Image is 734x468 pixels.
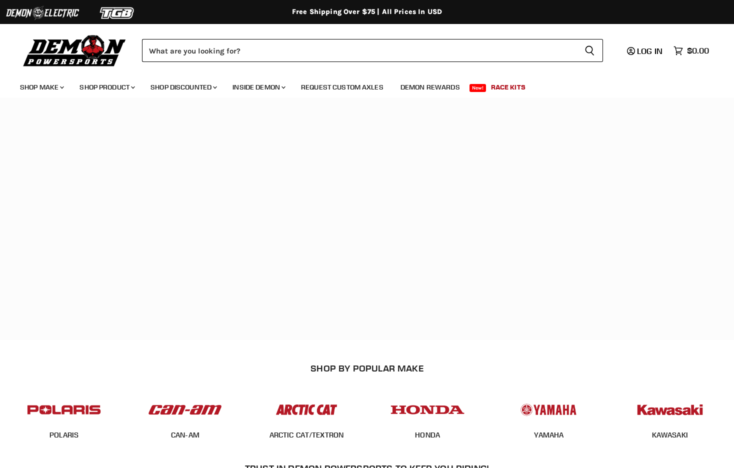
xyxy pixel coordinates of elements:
img: POPULAR_MAKE_logo_1_adc20308-ab24-48c4-9fac-e3c1a623d575.jpg [146,394,224,425]
img: Demon Powersports [20,32,129,68]
button: Search [576,39,603,62]
h2: SHOP BY POPULAR MAKE [12,363,722,373]
a: HONDA [415,430,440,439]
img: POPULAR_MAKE_logo_2_dba48cf1-af45-46d4-8f73-953a0f002620.jpg [25,394,103,425]
ul: Main menu [12,73,706,97]
a: Log in [622,46,668,55]
a: ARCTIC CAT/TEXTRON [269,430,344,439]
span: New! [469,84,486,92]
input: Search [142,39,576,62]
span: KAWASAKI [652,430,688,440]
img: TGB Logo 2 [80,3,155,22]
a: Demon Rewards [393,77,467,97]
span: CAN-AM [171,430,199,440]
a: KAWASAKI [652,430,688,439]
a: POLARIS [49,430,78,439]
a: Shop Make [12,77,70,97]
a: Race Kits [483,77,533,97]
span: YAMAHA [534,430,564,440]
form: Product [142,39,603,62]
span: HONDA [415,430,440,440]
img: POPULAR_MAKE_logo_5_20258e7f-293c-4aac-afa8-159eaa299126.jpg [509,394,587,425]
a: Shop Discounted [143,77,223,97]
a: $0.00 [668,43,714,58]
a: CAN-AM [171,430,199,439]
a: YAMAHA [534,430,564,439]
img: POPULAR_MAKE_logo_3_027535af-6171-4c5e-a9bc-f0eccd05c5d6.jpg [267,394,345,425]
span: Log in [637,46,662,56]
span: ARCTIC CAT/TEXTRON [269,430,344,440]
a: Request Custom Axles [293,77,391,97]
span: POLARIS [49,430,78,440]
a: Inside Demon [225,77,291,97]
img: POPULAR_MAKE_logo_6_76e8c46f-2d1e-4ecc-b320-194822857d41.jpg [631,394,709,425]
img: POPULAR_MAKE_logo_4_4923a504-4bac-4306-a1be-165a52280178.jpg [388,394,466,425]
a: Shop Product [72,77,141,97]
img: Demon Electric Logo 2 [5,3,80,22]
span: $0.00 [687,46,709,55]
